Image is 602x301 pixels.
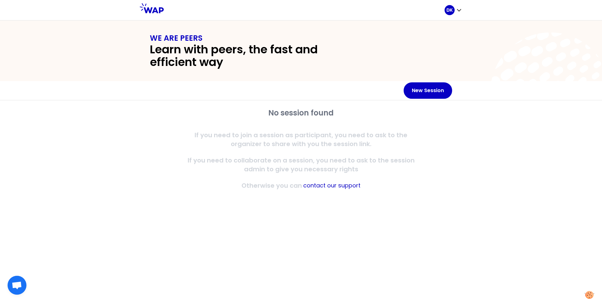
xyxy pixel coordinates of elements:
[241,181,302,190] p: Otherwise you can
[150,43,361,68] h2: Learn with peers, the fast and efficient way
[8,276,26,295] div: 채팅 열기
[404,82,452,99] button: New Session
[445,5,462,15] button: DK
[303,181,361,190] button: contact our support
[180,108,422,118] h2: No session found
[180,156,422,174] p: If you need to collaborate on a session, you need to ask to the session admin to give you necessa...
[446,7,453,13] p: DK
[180,131,422,148] p: If you need to join a session as participant, you need to ask to the organizer to share with you ...
[150,33,452,43] h1: WE ARE PEERS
